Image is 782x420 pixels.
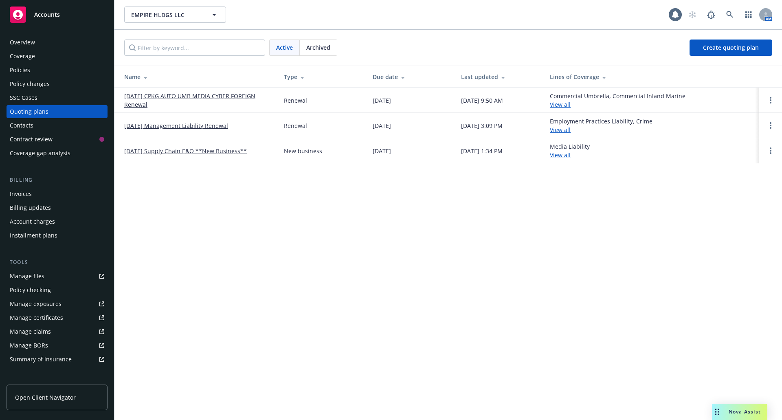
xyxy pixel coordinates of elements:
[7,270,108,283] a: Manage files
[10,229,57,242] div: Installment plans
[461,96,503,105] div: [DATE] 9:50 AM
[766,121,775,130] a: Open options
[550,101,571,108] a: View all
[729,408,761,415] span: Nova Assist
[124,121,228,130] a: [DATE] Management Liability Renewal
[740,7,757,23] a: Switch app
[10,297,62,310] div: Manage exposures
[306,43,330,52] span: Archived
[7,297,108,310] a: Manage exposures
[550,126,571,134] a: View all
[7,258,108,266] div: Tools
[550,151,571,159] a: View all
[10,284,51,297] div: Policy checking
[722,7,738,23] a: Search
[7,311,108,324] a: Manage certificates
[7,133,108,146] a: Contract review
[10,119,33,132] div: Contacts
[373,73,448,81] div: Due date
[7,201,108,214] a: Billing updates
[276,43,293,52] span: Active
[766,146,775,156] a: Open options
[373,96,391,105] div: [DATE]
[7,176,108,184] div: Billing
[7,187,108,200] a: Invoices
[373,147,391,155] div: [DATE]
[7,91,108,104] a: SSC Cases
[10,36,35,49] div: Overview
[10,133,53,146] div: Contract review
[703,7,719,23] a: Report a Bug
[10,353,72,366] div: Summary of insurance
[690,40,772,56] a: Create quoting plan
[550,92,685,109] div: Commercial Umbrella, Commercial Inland Marine
[15,393,76,402] span: Open Client Navigator
[7,215,108,228] a: Account charges
[7,3,108,26] a: Accounts
[7,119,108,132] a: Contacts
[124,73,271,81] div: Name
[461,147,503,155] div: [DATE] 1:34 PM
[703,44,759,51] span: Create quoting plan
[34,11,60,18] span: Accounts
[461,121,503,130] div: [DATE] 3:09 PM
[124,92,271,109] a: [DATE] CPKG AUTO UMB MEDIA CYBER FOREIGN Renewal
[10,91,37,104] div: SSC Cases
[373,121,391,130] div: [DATE]
[7,339,108,352] a: Manage BORs
[461,73,537,81] div: Last updated
[7,284,108,297] a: Policy checking
[712,404,722,420] div: Drag to move
[10,147,70,160] div: Coverage gap analysis
[10,270,44,283] div: Manage files
[131,11,202,19] span: EMPIRE HLDGS LLC
[284,96,307,105] div: Renewal
[712,404,767,420] button: Nova Assist
[550,142,590,159] div: Media Liability
[10,325,51,338] div: Manage claims
[10,50,35,63] div: Coverage
[550,73,753,81] div: Lines of Coverage
[7,36,108,49] a: Overview
[10,77,50,90] div: Policy changes
[7,77,108,90] a: Policy changes
[284,73,360,81] div: Type
[10,339,48,352] div: Manage BORs
[7,353,108,366] a: Summary of insurance
[10,105,48,118] div: Quoting plans
[10,215,55,228] div: Account charges
[284,147,322,155] div: New business
[7,147,108,160] a: Coverage gap analysis
[10,311,63,324] div: Manage certificates
[684,7,701,23] a: Start snowing
[766,95,775,105] a: Open options
[10,187,32,200] div: Invoices
[7,105,108,118] a: Quoting plans
[124,40,265,56] input: Filter by keyword...
[7,50,108,63] a: Coverage
[7,229,108,242] a: Installment plans
[7,64,108,77] a: Policies
[124,147,247,155] a: [DATE] Supply Chain E&O **New Business**
[284,121,307,130] div: Renewal
[7,325,108,338] a: Manage claims
[10,201,51,214] div: Billing updates
[10,64,30,77] div: Policies
[124,7,226,23] button: EMPIRE HLDGS LLC
[550,117,652,134] div: Employment Practices Liability, Crime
